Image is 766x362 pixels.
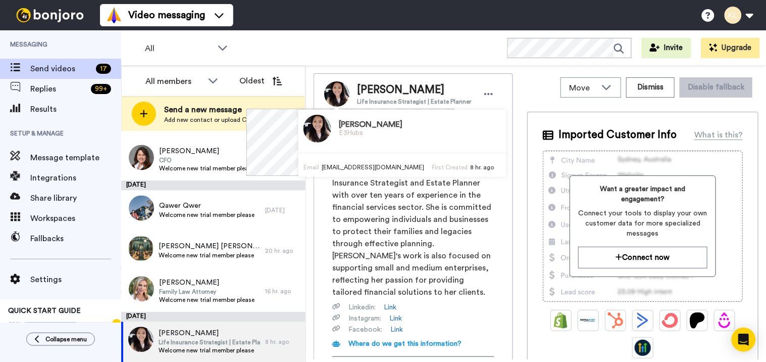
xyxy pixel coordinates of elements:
[626,77,675,98] button: Dismiss
[30,192,121,204] span: Share library
[642,38,691,58] button: Invite
[159,165,254,173] span: Welcome new trial member please
[717,312,733,329] img: Drip
[732,328,756,352] div: Open Intercom Messenger
[635,340,651,356] img: GoHighLevel
[303,164,319,170] span: Email
[30,83,87,95] span: Replies
[348,313,381,324] span: Instagram :
[578,208,707,239] span: Connect your tools to display your own customer data for more specialized messages
[578,184,707,204] span: Want a greater impact and engagement?
[607,312,624,329] img: Hubspot
[30,152,121,164] span: Message template
[689,312,705,329] img: Patreon
[145,42,213,55] span: All
[384,302,396,312] a: Link
[339,129,402,137] h5: E3Hubs
[30,103,121,115] span: Results
[129,277,154,302] img: 96df3ea8-b8cd-455e-9be5-59bd0e6a9912.jpg
[569,82,596,94] span: Move
[164,104,254,116] span: Send a new message
[112,319,121,328] div: Tooltip anchor
[662,312,678,329] img: ConvertKit
[30,233,121,245] span: Fallbacks
[106,7,122,23] img: vm-color.svg
[26,333,95,346] button: Collapse menu
[232,71,290,91] button: Oldest
[159,211,254,219] span: Welcome new trial member please
[164,116,254,124] span: Add new contact or upload CSV
[121,312,305,322] div: [DATE]
[558,127,677,143] span: Imported Customer Info
[303,115,331,143] img: Image of Carmen Phang
[30,172,121,184] span: Integrations
[129,196,154,221] img: 6688d91a-8868-45b6-940e-dc7e9093ecef.jpg
[265,338,300,346] div: 8 hr. ago
[580,312,596,329] img: Ontraport
[159,201,254,211] span: Qawer Qwer
[265,247,300,255] div: 20 hr. ago
[129,145,154,170] img: 879b760e-7515-432d-90b4-f9af723aff0b.jpg
[324,81,349,107] img: Image of Carmen Phang
[578,247,707,268] button: Connect now
[389,313,402,324] a: Link
[348,302,376,312] span: Linkedin :
[470,164,494,170] span: 8 hr. ago
[432,164,468,170] span: First Created
[159,296,254,304] span: Welcome new trial member please
[694,129,743,141] div: What is this?
[159,339,260,347] span: Life Insurance Strategist | Estate Planner
[145,75,203,87] div: All members
[45,335,87,343] span: Collapse menu
[96,64,111,74] div: 17
[159,288,254,296] span: Family Law Attorney
[128,236,154,261] img: 27d99b11-8a79-4148-9b13-b38e44400557.jpg
[8,307,81,314] span: QUICK START GUIDE
[322,164,424,170] span: [EMAIL_ADDRESS][DOMAIN_NAME]
[357,82,471,98] span: [PERSON_NAME]
[8,320,21,328] span: 60%
[553,312,569,329] img: Shopify
[159,329,260,339] span: [PERSON_NAME]
[91,84,111,94] div: 99 +
[680,77,752,98] button: Disable fallback
[159,347,260,355] span: Welcome new trial member please
[159,147,254,157] span: [PERSON_NAME]
[159,278,254,288] span: [PERSON_NAME]
[265,288,300,296] div: 16 hr. ago
[348,340,462,347] span: Where do we get this information?
[159,157,254,165] span: CFO
[390,325,403,335] a: Link
[635,312,651,329] img: ActiveCampaign
[30,274,121,286] span: Settings
[12,8,88,22] img: bj-logo-header-white.svg
[357,98,471,106] span: Life Insurance Strategist | Estate Planner
[159,252,260,260] span: Welcome new trial member please
[339,120,402,129] h3: [PERSON_NAME]
[159,242,260,252] span: [PERSON_NAME] [PERSON_NAME]
[348,325,382,335] span: Facebook :
[30,212,121,224] span: Workspaces
[332,165,494,298] span: [PERSON_NAME] is a dedicated Life Insurance Strategist and Estate Planner with over ten years of ...
[121,180,305,191] div: [DATE]
[30,63,92,75] span: Send videos
[265,207,300,215] div: [DATE]
[128,327,154,352] img: 47958b42-8dd7-42de-b596-54ecd56456b4.jpg
[128,8,205,22] span: Video messaging
[701,38,760,58] button: Upgrade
